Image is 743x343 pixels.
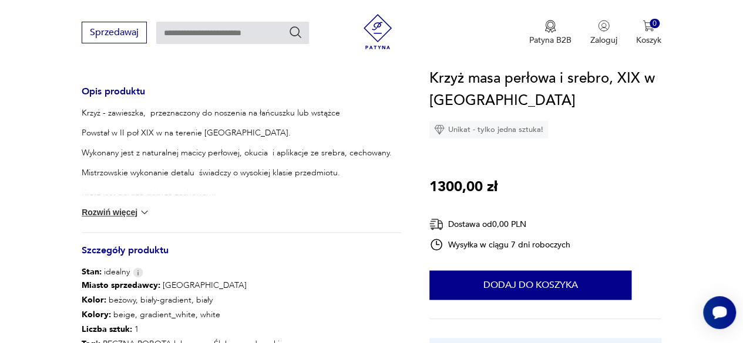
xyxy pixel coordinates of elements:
[139,206,150,218] img: chevron down
[529,35,571,46] p: Patyna B2B
[590,35,617,46] p: Zaloguj
[636,20,661,46] button: 0Koszyk
[590,20,617,46] button: Zaloguj
[82,29,147,38] a: Sprzedawaj
[133,267,143,277] img: Info icon
[429,237,570,252] div: Wysyłka w ciągu 7 dni roboczych
[643,20,654,32] img: Ikona koszyka
[82,206,150,218] button: Rozwiń więcej
[598,20,610,32] img: Ikonka użytkownika
[650,19,660,29] div: 0
[82,278,280,293] p: [GEOGRAPHIC_DATA]
[82,22,147,43] button: Sprzedawaj
[429,270,631,300] button: Dodaj do koszyka
[82,280,160,291] b: Miasto sprzedawcy :
[429,176,497,198] p: 1300,00 zł
[429,217,570,232] div: Dostawa od 0,00 PLN
[82,307,280,322] p: beige, gradient_white, white
[82,127,392,139] p: Powstał w II poł XIX w na terenie [GEOGRAPHIC_DATA].
[429,121,548,138] div: Unikat - tylko jedna sztuka!
[82,167,392,179] p: Mistrzowskie wykonanie detalu świadczy o wysokiej klasie przedmiotu.
[82,266,130,278] span: idealny
[434,124,445,135] img: Ikona diamentu
[288,25,302,39] button: Szukaj
[703,296,736,329] iframe: Smartsupp widget button
[82,324,132,335] b: Liczba sztuk:
[529,20,571,46] a: Ikona medaluPatyna B2B
[636,35,661,46] p: Koszyk
[82,293,280,307] p: beżowy, biały-gradient, biały
[429,217,443,232] img: Ikona dostawy
[82,309,111,320] b: Kolory :
[82,147,392,159] p: Wykonany jest z naturalnej macicy perłowej, okucia i aplikacje ze srebra, cechowany.
[544,20,556,33] img: Ikona medalu
[82,294,106,305] b: Kolor:
[529,20,571,46] button: Patyna B2B
[82,107,392,119] p: Krzyż - zawieszka, przeznaczony do noszenia na łańcuszku lub wstążce
[82,88,401,107] h3: Opis produktu
[360,14,395,49] img: Patyna - sklep z meblami i dekoracjami vintage
[82,266,102,277] b: Stan:
[429,67,661,112] h1: Krzyż masa perłowa i srebro, XIX w [GEOGRAPHIC_DATA]
[82,322,280,337] p: 1
[82,187,392,199] p: Krzyż jest bardzo dobrze zachowany.
[82,247,401,266] h3: Szczegóły produktu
